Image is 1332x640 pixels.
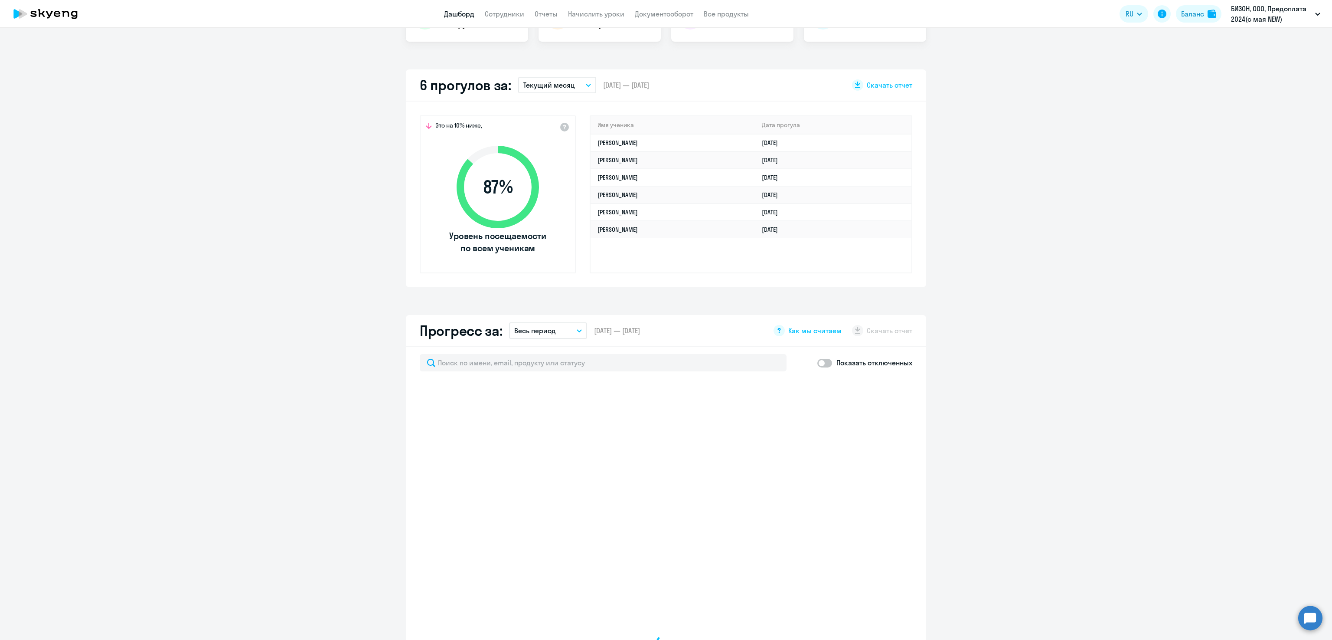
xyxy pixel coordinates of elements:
a: [DATE] [762,191,785,199]
a: Начислить уроки [568,10,624,18]
a: Все продукты [704,10,749,18]
input: Поиск по имени, email, продукту или статусу [420,354,787,371]
h2: 6 прогулов за: [420,76,511,94]
p: Текущий месяц [523,80,575,90]
span: Скачать отчет [867,80,912,90]
span: [DATE] — [DATE] [603,80,649,90]
a: [PERSON_NAME] [597,156,638,164]
span: [DATE] — [DATE] [594,326,640,335]
a: [PERSON_NAME] [597,208,638,216]
p: Весь период [514,325,556,336]
th: Имя ученика [591,116,755,134]
span: Как мы считаем [788,326,842,335]
p: БИЗОН, ООО, Предоплата 2024(с мая NEW) [1231,3,1312,24]
span: RU [1126,9,1133,19]
span: Это на 10% ниже, [435,121,482,132]
a: Сотрудники [485,10,524,18]
a: Дашборд [444,10,474,18]
a: Отчеты [535,10,558,18]
button: RU [1120,5,1148,23]
th: Дата прогула [755,116,911,134]
h2: Прогресс за: [420,322,502,339]
button: Балансbalance [1176,5,1221,23]
div: Баланс [1181,9,1204,19]
a: [PERSON_NAME] [597,226,638,233]
span: 87 % [448,177,548,197]
a: [DATE] [762,174,785,181]
span: Уровень посещаемости по всем ученикам [448,230,548,254]
button: Весь период [509,322,587,339]
a: [DATE] [762,156,785,164]
a: [DATE] [762,208,785,216]
a: [DATE] [762,226,785,233]
button: БИЗОН, ООО, Предоплата 2024(с мая NEW) [1227,3,1325,24]
a: [PERSON_NAME] [597,139,638,147]
a: [PERSON_NAME] [597,191,638,199]
p: Показать отключенных [836,358,912,368]
button: Текущий месяц [518,77,596,93]
a: [DATE] [762,139,785,147]
a: Документооборот [635,10,693,18]
a: [PERSON_NAME] [597,174,638,181]
img: balance [1208,10,1216,18]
